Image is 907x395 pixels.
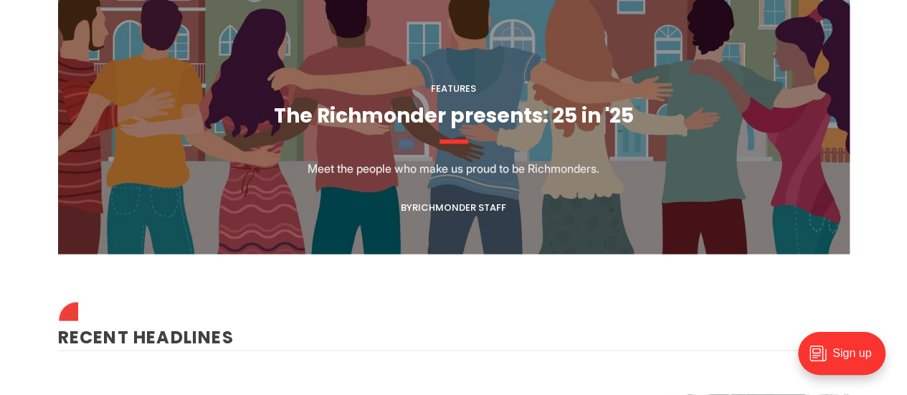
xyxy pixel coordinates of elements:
[412,200,506,214] a: Richmonder Staff
[786,325,907,395] iframe: portal-trigger
[58,305,850,350] h2: Recent Headlines
[431,81,476,95] a: Features
[308,159,599,176] p: Meet the people who make us proud to be Richmonders.
[401,201,506,212] div: By
[274,101,634,129] a: The Richmonder presents: 25 in '25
